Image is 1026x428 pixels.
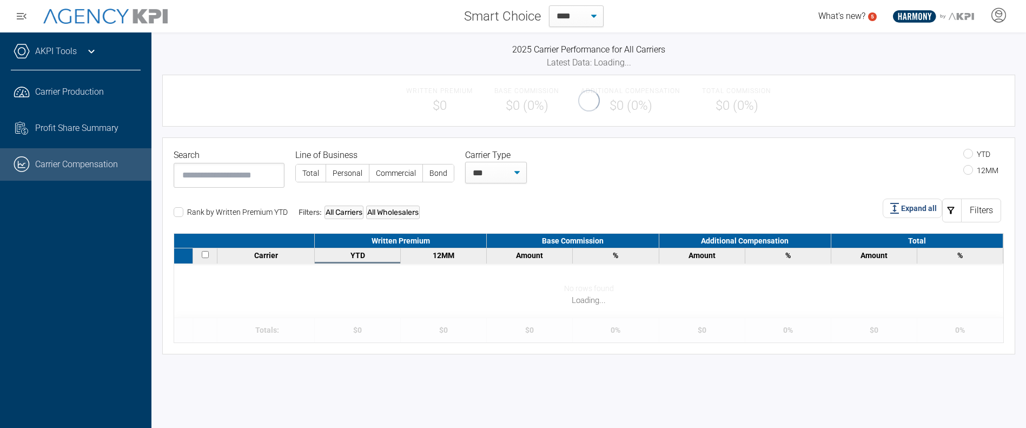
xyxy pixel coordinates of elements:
[831,234,1003,248] div: Total
[487,234,659,248] div: Base Commission
[868,12,877,21] a: 5
[295,149,454,162] legend: Line of Business
[577,88,601,113] div: oval-loading
[662,251,742,260] div: Amount
[35,122,118,135] span: Profit Share Summary
[961,199,1001,222] div: Filters
[423,164,454,182] label: Bond
[366,206,420,219] div: All Wholesalers
[326,164,369,182] label: Personal
[174,294,1003,307] div: Loading...
[220,251,312,260] div: Carrier
[315,234,487,248] div: Written Premium
[547,57,631,68] span: Latest Data: Loading...
[883,199,942,218] button: Expand all
[369,164,422,182] label: Commercial
[748,251,828,260] div: %
[325,206,363,219] div: All Carriers
[296,164,326,182] label: Total
[317,251,398,260] div: YTD
[35,85,104,98] span: Carrier Production
[834,251,914,260] div: Amount
[464,6,541,26] span: Smart Choice
[162,43,1015,56] h3: 2025 Carrier Performance for All Carriers
[43,9,168,24] img: AgencyKPI
[963,150,990,159] label: YTD
[35,45,77,58] a: AKPI Tools
[489,251,570,260] div: Amount
[465,149,515,162] label: Carrier Type
[818,11,865,21] span: What's new?
[299,206,420,219] div: Filters:
[659,234,831,248] div: Additional Compensation
[575,251,656,260] div: %
[963,166,998,175] label: 12MM
[920,251,1000,260] div: %
[942,199,1001,222] button: Filters
[901,203,937,214] span: Expand all
[871,14,874,19] text: 5
[174,149,204,162] label: Search
[433,251,454,260] span: 12 months data from the last reported month
[174,208,288,216] label: Rank by Written Premium YTD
